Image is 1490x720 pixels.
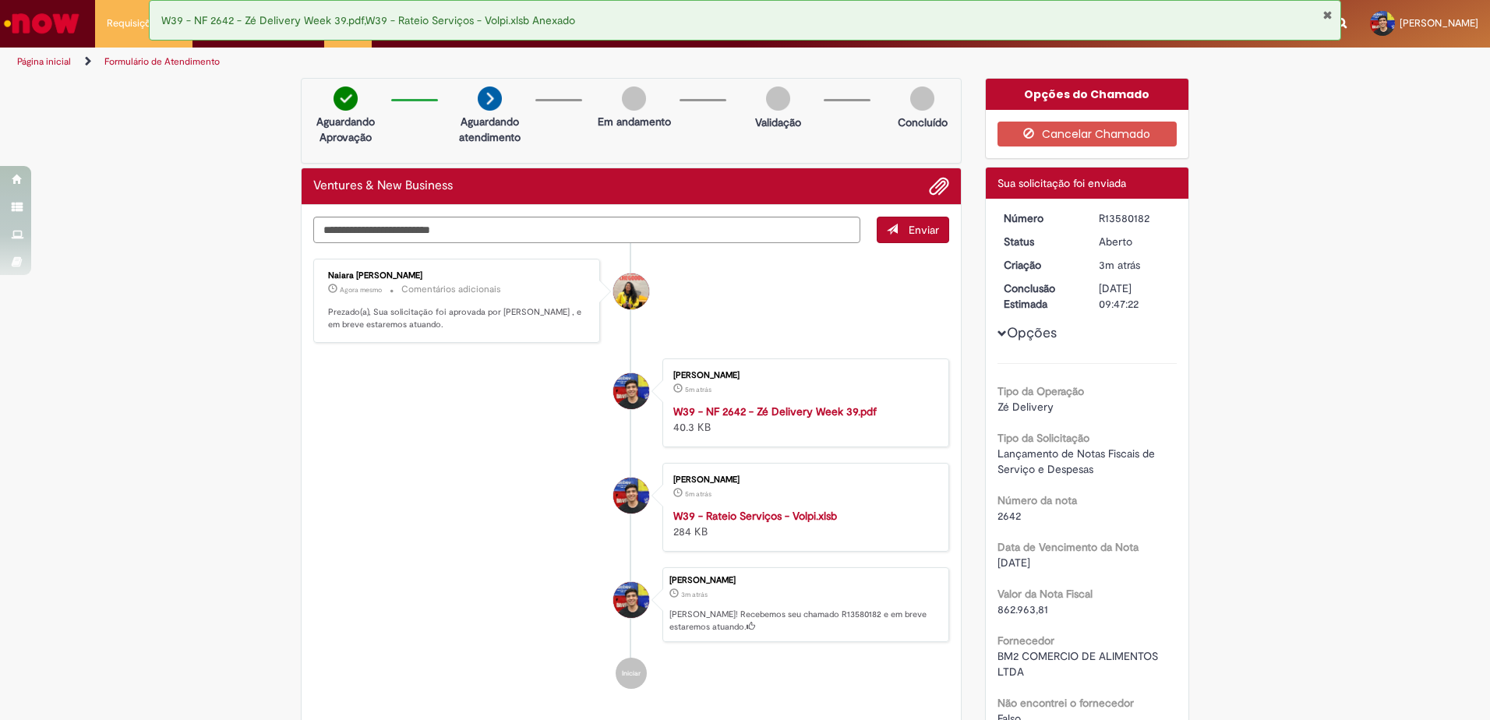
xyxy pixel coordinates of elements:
img: ServiceNow [2,8,82,39]
span: 2642 [997,509,1021,523]
li: Felipe Yuji Hatanaka [313,567,949,642]
button: Fechar Notificação [1322,9,1333,21]
span: [PERSON_NAME] [1400,16,1478,30]
textarea: Digite sua mensagem aqui... [313,217,860,243]
div: [PERSON_NAME] [673,371,933,380]
p: Concluído [898,115,948,130]
b: Número da nota [997,493,1077,507]
a: W39 - NF 2642 - Zé Delivery Week 39.pdf [673,404,877,418]
div: Felipe Yuji Hatanaka [613,582,649,618]
button: Adicionar anexos [929,176,949,196]
span: Enviar [909,223,939,237]
b: Data de Vencimento da Nota [997,540,1139,554]
time: 30/09/2025 09:42:11 [685,385,711,394]
span: Zé Delivery [997,400,1054,414]
a: W39 - Rateio Serviços - Volpi.xlsb [673,509,837,523]
p: Aguardando atendimento [452,114,528,145]
time: 30/09/2025 09:44:11 [1099,258,1140,272]
p: Aguardando Aprovação [308,114,383,145]
dt: Conclusão Estimada [992,281,1088,312]
a: Página inicial [17,55,71,68]
span: Lançamento de Notas Fiscais de Serviço e Despesas [997,446,1158,476]
span: 3m atrás [681,590,708,599]
time: 30/09/2025 09:44:11 [681,590,708,599]
h2: Ventures & New Business Histórico de tíquete [313,179,453,193]
p: Prezado(a), Sua solicitação foi aprovada por [PERSON_NAME] , e em breve estaremos atuando. [328,306,588,330]
div: R13580182 [1099,210,1171,226]
b: Fornecedor [997,634,1054,648]
p: [PERSON_NAME]! Recebemos seu chamado R13580182 e em breve estaremos atuando. [669,609,941,633]
small: Comentários adicionais [401,283,501,296]
div: 30/09/2025 09:44:11 [1099,257,1171,273]
div: [PERSON_NAME] [669,576,941,585]
span: Sua solicitação foi enviada [997,176,1126,190]
img: img-circle-grey.png [766,86,790,111]
div: Aberto [1099,234,1171,249]
button: Cancelar Chamado [997,122,1178,146]
div: 284 KB [673,508,933,539]
div: 40.3 KB [673,404,933,435]
img: img-circle-grey.png [622,86,646,111]
div: Opções do Chamado [986,79,1189,110]
span: BM2 COMERCIO DE ALIMENTOS LTDA [997,649,1161,679]
span: W39 - NF 2642 - Zé Delivery Week 39.pdf,W39 - Rateio Serviços - Volpi.xlsb Anexado [161,13,575,27]
img: img-circle-grey.png [910,86,934,111]
dt: Número [992,210,1088,226]
span: 862.963,81 [997,602,1048,616]
p: Validação [755,115,801,130]
ul: Trilhas de página [12,48,982,76]
a: Formulário de Atendimento [104,55,220,68]
p: Em andamento [598,114,671,129]
b: Tipo da Operação [997,384,1084,398]
div: Felipe Yuji Hatanaka [613,373,649,409]
ul: Histórico de tíquete [313,243,949,704]
b: Valor da Nota Fiscal [997,587,1093,601]
span: 5m atrás [685,385,711,394]
div: Naiara Domingues Rodrigues Santos [613,274,649,309]
span: Requisições [107,16,161,31]
span: Agora mesmo [340,285,382,295]
time: 30/09/2025 09:42:11 [685,489,711,499]
div: Naiara [PERSON_NAME] [328,271,588,281]
div: [PERSON_NAME] [673,475,933,485]
dt: Criação [992,257,1088,273]
div: Felipe Yuji Hatanaka [613,478,649,514]
b: Tipo da Solicitação [997,431,1089,445]
span: [DATE] [997,556,1030,570]
img: check-circle-green.png [334,86,358,111]
span: 3m atrás [1099,258,1140,272]
time: 30/09/2025 09:47:22 [340,285,382,295]
b: Não encontrei o fornecedor [997,696,1134,710]
dt: Status [992,234,1088,249]
span: 5m atrás [685,489,711,499]
div: [DATE] 09:47:22 [1099,281,1171,312]
img: arrow-next.png [478,86,502,111]
button: Enviar [877,217,949,243]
